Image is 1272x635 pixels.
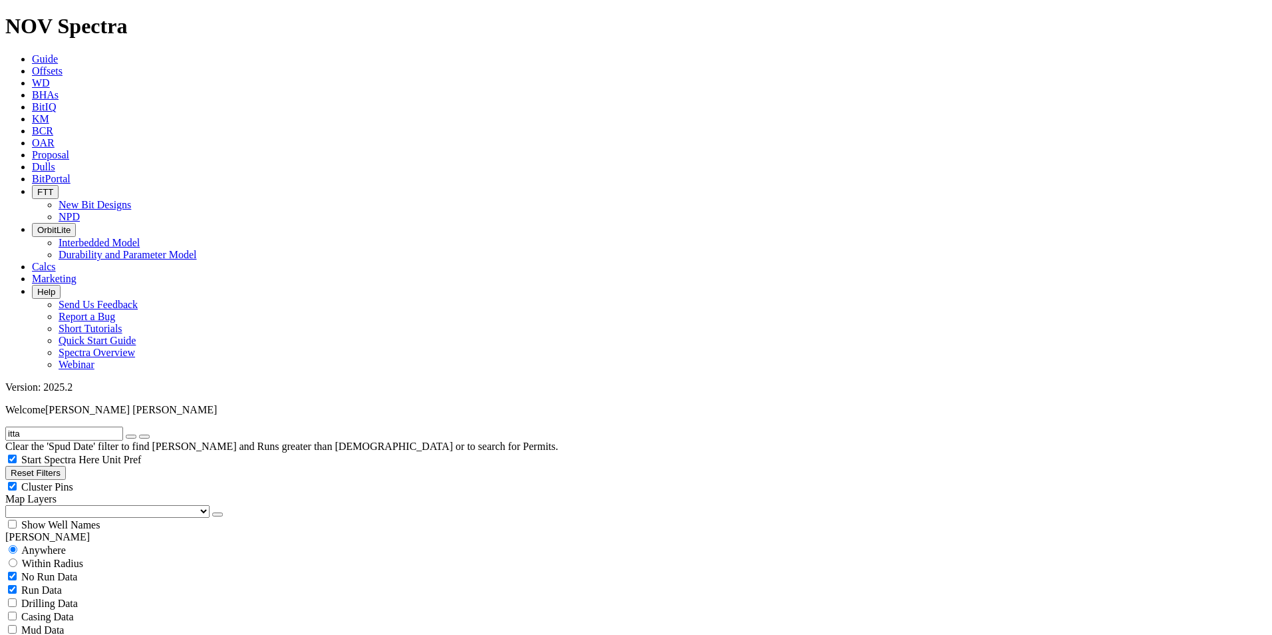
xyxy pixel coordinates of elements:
a: Short Tutorials [59,323,122,334]
input: Search [5,427,123,441]
a: New Bit Designs [59,199,131,210]
a: Spectra Overview [59,347,135,358]
button: Reset Filters [5,466,66,480]
a: OAR [32,137,55,148]
div: Version: 2025.2 [5,381,1267,393]
a: BitIQ [32,101,56,112]
a: Durability and Parameter Model [59,249,197,260]
button: OrbitLite [32,223,76,237]
a: Offsets [32,65,63,77]
div: [PERSON_NAME] [5,531,1267,543]
span: Cluster Pins [21,481,73,493]
span: Unit Pref [102,454,141,465]
span: Start Spectra Here [21,454,99,465]
button: Help [32,285,61,299]
span: FTT [37,187,53,197]
a: Proposal [32,149,69,160]
a: Quick Start Guide [59,335,136,346]
h1: NOV Spectra [5,14,1267,39]
a: BCR [32,125,53,136]
span: Drilling Data [21,598,78,609]
span: Map Layers [5,493,57,505]
a: Calcs [32,261,56,272]
a: Marketing [32,273,77,284]
span: Clear the 'Spud Date' filter to find [PERSON_NAME] and Runs greater than [DEMOGRAPHIC_DATA] or to... [5,441,558,452]
button: FTT [32,185,59,199]
a: BHAs [32,89,59,101]
span: Anywhere [21,544,66,556]
p: Welcome [5,404,1267,416]
a: BitPortal [32,173,71,184]
span: Casing Data [21,611,74,622]
a: Webinar [59,359,94,370]
a: WD [32,77,50,89]
span: Help [37,287,55,297]
a: KM [32,113,49,124]
span: No Run Data [21,571,77,582]
span: Show Well Names [21,519,100,530]
span: OrbitLite [37,225,71,235]
a: Interbedded Model [59,237,140,248]
a: NPD [59,211,80,222]
a: Dulls [32,161,55,172]
span: [PERSON_NAME] [PERSON_NAME] [45,404,217,415]
span: Within Radius [22,558,83,569]
span: Run Data [21,584,62,596]
a: Send Us Feedback [59,299,138,310]
input: Start Spectra Here [8,455,17,463]
a: Guide [32,53,58,65]
a: Report a Bug [59,311,115,322]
